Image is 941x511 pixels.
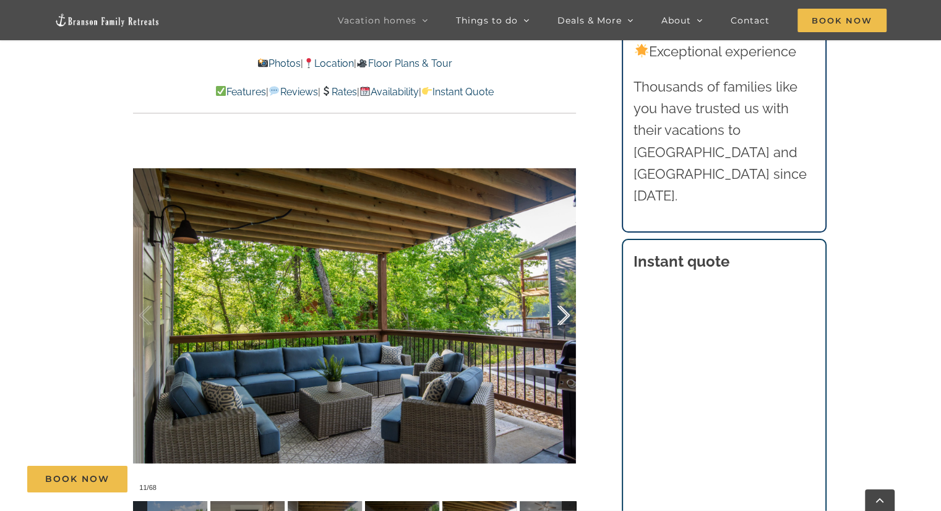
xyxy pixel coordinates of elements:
[304,58,314,68] img: 📍
[456,16,518,25] span: Things to do
[338,16,416,25] span: Vacation homes
[54,13,160,27] img: Branson Family Retreats Logo
[357,58,367,68] img: 🎥
[303,58,354,69] a: Location
[635,44,648,58] img: 🌟
[27,466,127,492] a: Book Now
[215,86,266,98] a: Features
[359,86,419,98] a: Availability
[269,86,317,98] a: Reviews
[133,56,576,72] p: | |
[133,84,576,100] p: | | | |
[45,474,110,484] span: Book Now
[421,86,494,98] a: Instant Quote
[258,58,268,68] img: 📸
[320,86,357,98] a: Rates
[216,86,226,96] img: ✅
[634,252,729,270] strong: Instant quote
[634,76,814,207] p: Thousands of families like you have trusted us with their vacations to [GEOGRAPHIC_DATA] and [GEO...
[731,16,770,25] span: Contact
[257,58,301,69] a: Photos
[661,16,691,25] span: About
[557,16,622,25] span: Deals & More
[321,86,331,96] img: 💲
[422,86,432,96] img: 👉
[269,86,279,96] img: 💬
[356,58,452,69] a: Floor Plans & Tour
[797,9,887,32] span: Book Now
[360,86,370,96] img: 📆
